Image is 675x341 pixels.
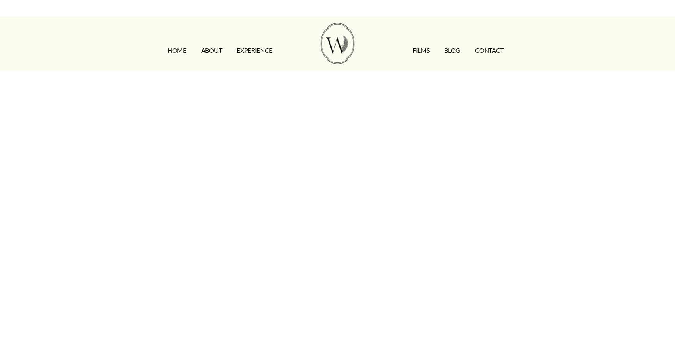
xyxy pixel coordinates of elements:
[237,45,272,57] a: EXPERIENCE
[321,23,354,64] img: Wild Fern Weddings
[444,45,460,57] a: Blog
[475,45,504,57] a: CONTACT
[201,45,222,57] a: ABOUT
[168,45,186,57] a: HOME
[412,45,429,57] a: FILMS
